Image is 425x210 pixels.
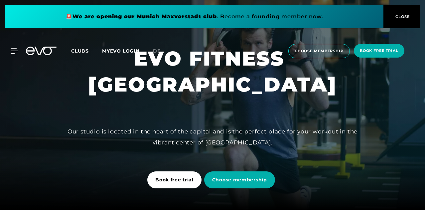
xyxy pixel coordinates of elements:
span: book free trial [360,48,398,54]
a: Book free trial [147,166,204,193]
a: Choose membership [204,166,278,193]
a: MYEVO LOGIN [102,48,140,54]
a: choose membership [286,44,352,58]
span: Choose membership [212,176,267,183]
span: choose membership [295,48,344,54]
span: CLOSE [394,14,410,20]
span: de [153,48,161,54]
span: Book free trial [155,176,194,183]
span: Clubs [71,48,89,54]
div: Our studio is located in the heart of the capital and is the perfect place for your workout in th... [63,126,362,148]
a: book free trial [352,44,406,58]
h1: EVO FITNESS [GEOGRAPHIC_DATA] [88,46,337,98]
a: de [153,47,169,55]
button: CLOSE [383,5,420,28]
a: Clubs [71,48,102,54]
